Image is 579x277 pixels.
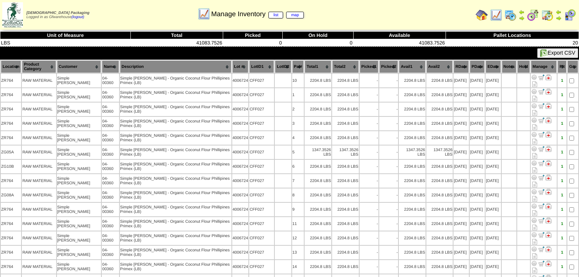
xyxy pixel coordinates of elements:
[360,174,378,188] td: -
[1,145,21,159] td: ZG05A
[558,207,566,212] div: 1
[249,145,274,159] td: CFF027
[332,160,359,173] td: 2204.8 LBS
[531,160,537,166] img: Adjust
[538,260,544,266] img: Move
[545,203,551,209] img: Manage Hold
[360,131,378,145] td: -
[1,174,21,188] td: ZR764
[545,217,551,223] img: Manage Hold
[360,103,378,116] td: -
[426,188,453,202] td: 2204.8 LBS
[120,217,231,231] td: Simple [PERSON_NAME] - Organic Coconut Flour Phillipines Primex (LB)
[538,246,544,252] img: Move
[399,203,426,216] td: 2204.8 LBS
[379,160,398,173] td: -
[249,174,274,188] td: CFF027
[541,9,553,21] img: calendarinout.gif
[1,60,21,73] th: Location
[283,39,353,47] td: 0
[57,174,101,188] td: Simple [PERSON_NAME]
[22,88,56,102] td: RAW MATERIAL
[486,131,501,145] td: [DATE]
[486,74,501,87] td: [DATE]
[531,117,537,123] img: Adjust
[531,260,537,266] img: Adjust
[360,117,378,130] td: -
[305,103,331,116] td: 2204.8 LBS
[120,131,231,145] td: Simple [PERSON_NAME] - Organic Coconut Flour Phillipines Primex (LB)
[1,160,21,173] td: ZG10B
[453,60,469,73] th: RDate
[486,103,501,116] td: [DATE]
[564,9,576,21] img: calendarcustomer.gif
[486,174,501,188] td: [DATE]
[538,74,544,80] img: Move
[232,217,249,231] td: 4006724
[399,103,426,116] td: 2204.8 LBS
[426,174,453,188] td: 2204.8 LBS
[353,32,446,39] th: Available
[545,160,551,166] img: Manage Hold
[399,188,426,202] td: 2204.8 LBS
[102,160,119,173] td: 04-00360
[399,217,426,231] td: 2204.8 LBS
[470,160,485,173] td: [DATE]
[567,60,578,73] th: Grp
[399,74,426,87] td: 2204.8 LBS
[486,60,501,73] th: EDate
[453,88,469,102] td: [DATE]
[232,203,249,216] td: 4006724
[379,217,398,231] td: -
[545,146,551,152] img: Manage Hold
[486,160,501,173] td: [DATE]
[379,174,398,188] td: -
[249,88,274,102] td: CFF027
[532,110,537,116] i: Note
[305,131,331,145] td: 2204.8 LBS
[249,103,274,116] td: CFF027
[360,60,378,73] th: Picked1
[232,188,249,202] td: 4006724
[556,9,562,15] img: arrowleft.gif
[426,88,453,102] td: 2204.8 LBS
[531,246,537,252] img: Adjust
[57,103,101,116] td: Simple [PERSON_NAME]
[292,145,304,159] td: 5
[0,39,131,47] td: LBS
[0,32,131,39] th: Unit of Measure
[399,160,426,173] td: 2204.8 LBS
[532,96,537,101] i: Note
[305,88,331,102] td: 2204.8 LBS
[57,60,101,73] th: Customer
[532,196,537,202] i: Note
[486,203,501,216] td: [DATE]
[426,131,453,145] td: 2204.8 LBS
[446,39,579,47] td: 20
[22,160,56,173] td: RAW MATERIAL
[426,103,453,116] td: 2204.8 LBS
[57,74,101,87] td: Simple [PERSON_NAME]
[558,150,566,155] div: 1
[379,188,398,202] td: -
[538,146,544,152] img: Move
[532,153,537,159] i: Note
[120,203,231,216] td: Simple [PERSON_NAME] - Organic Coconut Flour Phillipines Primex (LB)
[292,188,304,202] td: 8
[470,131,485,145] td: [DATE]
[249,131,274,145] td: CFF027
[102,74,119,87] td: 04-00360
[1,103,21,116] td: ZR764
[360,188,378,202] td: -
[57,145,101,159] td: Simple [PERSON_NAME]
[379,88,398,102] td: -
[26,11,89,15] span: [DEMOGRAPHIC_DATA] Packaging
[470,203,485,216] td: [DATE]
[283,32,353,39] th: On Hold
[558,164,566,169] div: 1
[531,89,537,95] img: Adjust
[453,160,469,173] td: [DATE]
[102,188,119,202] td: 04-00360
[22,131,56,145] td: RAW MATERIAL
[332,217,359,231] td: 2204.8 LBS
